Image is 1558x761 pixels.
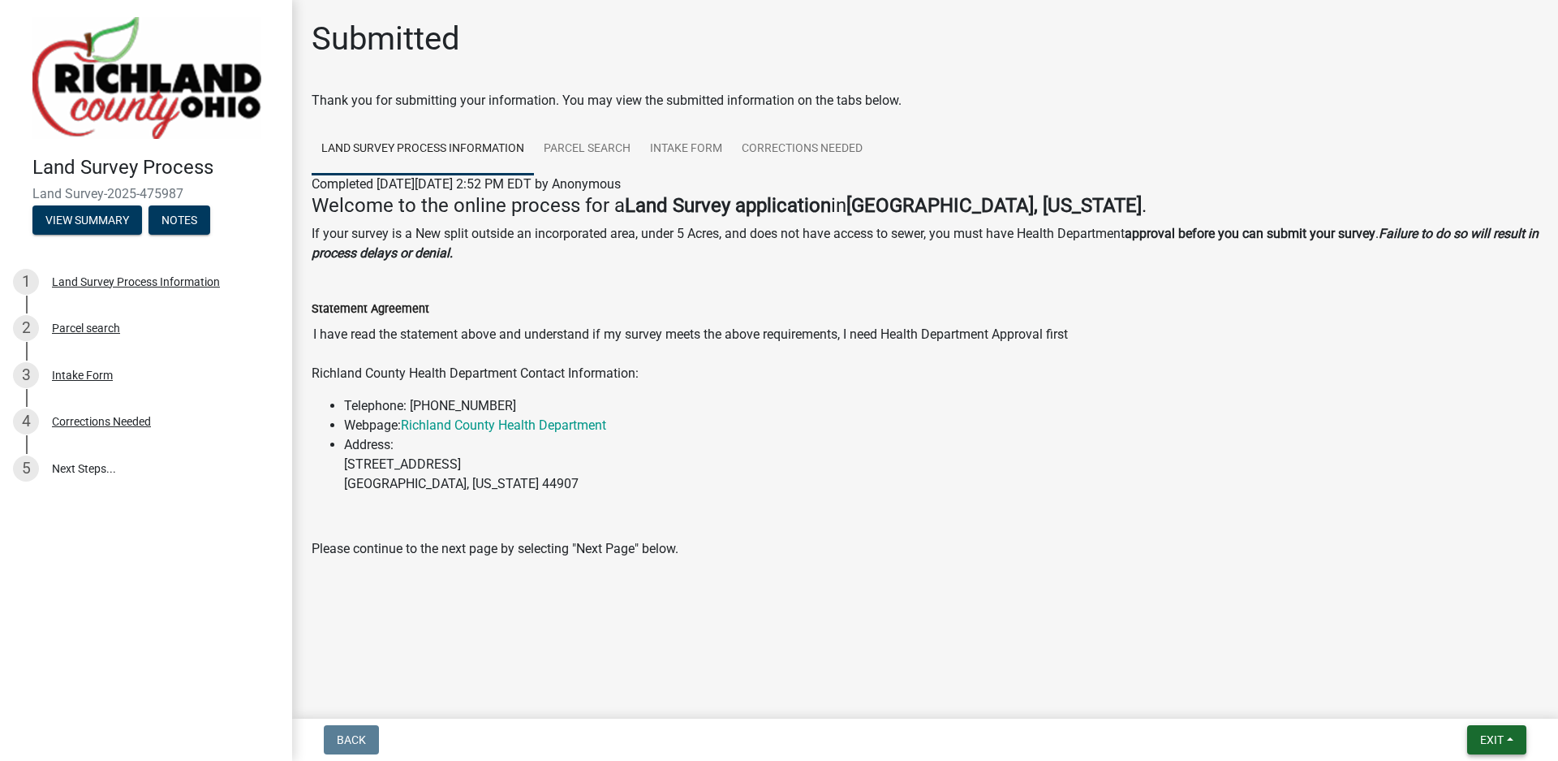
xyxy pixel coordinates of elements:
p: Richland County Health Department Contact Information: [312,364,1539,383]
div: Corrections Needed [52,416,151,427]
span: Exit [1480,733,1504,746]
span: Land Survey-2025-475987 [32,186,260,201]
strong: Land Survey application [625,194,831,217]
button: View Summary [32,205,142,235]
span: Completed [DATE][DATE] 2:52 PM EDT by Anonymous [312,176,621,192]
strong: Failure to do so will result in process delays or denial. [312,226,1539,261]
wm-modal-confirm: Summary [32,214,142,227]
a: Intake Form [640,123,732,175]
div: 2 [13,315,39,341]
div: Parcel search [52,322,120,334]
label: Statement Agreement [312,304,429,315]
li: Address: [STREET_ADDRESS] [GEOGRAPHIC_DATA], [US_STATE] 44907 [344,435,1539,494]
button: Exit [1467,725,1526,755]
div: Intake Form [52,370,113,381]
li: Webpage: [344,416,1539,435]
button: Back [324,725,379,755]
span: Back [337,733,366,746]
a: Land Survey Process Information [312,123,534,175]
div: 5 [13,456,39,482]
div: Land Survey Process Information [52,276,220,288]
a: Corrections Needed [732,123,872,175]
a: Richland County Health Department [401,417,606,433]
img: Richland County, Ohio [32,17,261,139]
a: Parcel search [534,123,640,175]
strong: approval before you can submit your survey [1125,226,1375,241]
button: Notes [148,205,210,235]
li: Telephone: [PHONE_NUMBER] [344,396,1539,416]
wm-modal-confirm: Notes [148,214,210,227]
div: 3 [13,362,39,388]
div: 4 [13,409,39,435]
h4: Welcome to the online process for a in . [312,194,1539,218]
h1: Submitted [312,19,460,58]
div: Thank you for submitting your information. You may view the submitted information on the tabs below. [312,91,1539,110]
p: Please continue to the next page by selecting "Next Page" below. [312,539,1539,559]
div: 1 [13,269,39,295]
h4: Land Survey Process [32,156,279,179]
p: If your survey is a New split outside an incorporated area, under 5 Acres, and does not have acce... [312,224,1539,263]
strong: [GEOGRAPHIC_DATA], [US_STATE] [846,194,1142,217]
